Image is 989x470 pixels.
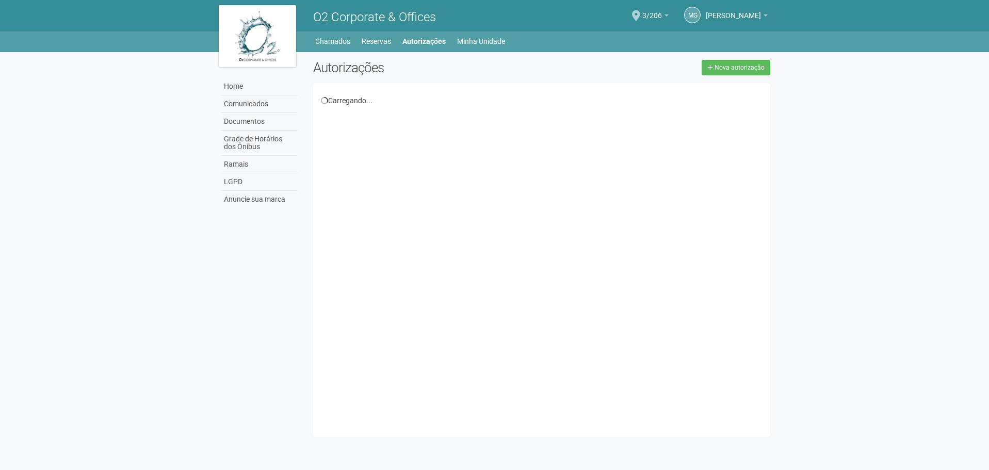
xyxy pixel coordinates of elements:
a: Documentos [221,113,298,131]
h2: Autorizações [313,60,534,75]
a: Grade de Horários dos Ônibus [221,131,298,156]
a: [PERSON_NAME] [706,13,768,21]
span: O2 Corporate & Offices [313,10,436,24]
span: Nova autorização [715,64,765,71]
span: Monica Guedes [706,2,761,20]
a: Reservas [362,34,391,48]
a: Anuncie sua marca [221,191,298,208]
img: logo.jpg [219,5,296,67]
a: Nova autorização [702,60,770,75]
a: Home [221,78,298,95]
span: 3/206 [642,2,662,20]
a: Ramais [221,156,298,173]
a: 3/206 [642,13,669,21]
a: Comunicados [221,95,298,113]
div: Carregando... [321,96,763,105]
a: LGPD [221,173,298,191]
a: Minha Unidade [457,34,505,48]
a: Chamados [315,34,350,48]
a: Autorizações [402,34,446,48]
a: MG [684,7,701,23]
